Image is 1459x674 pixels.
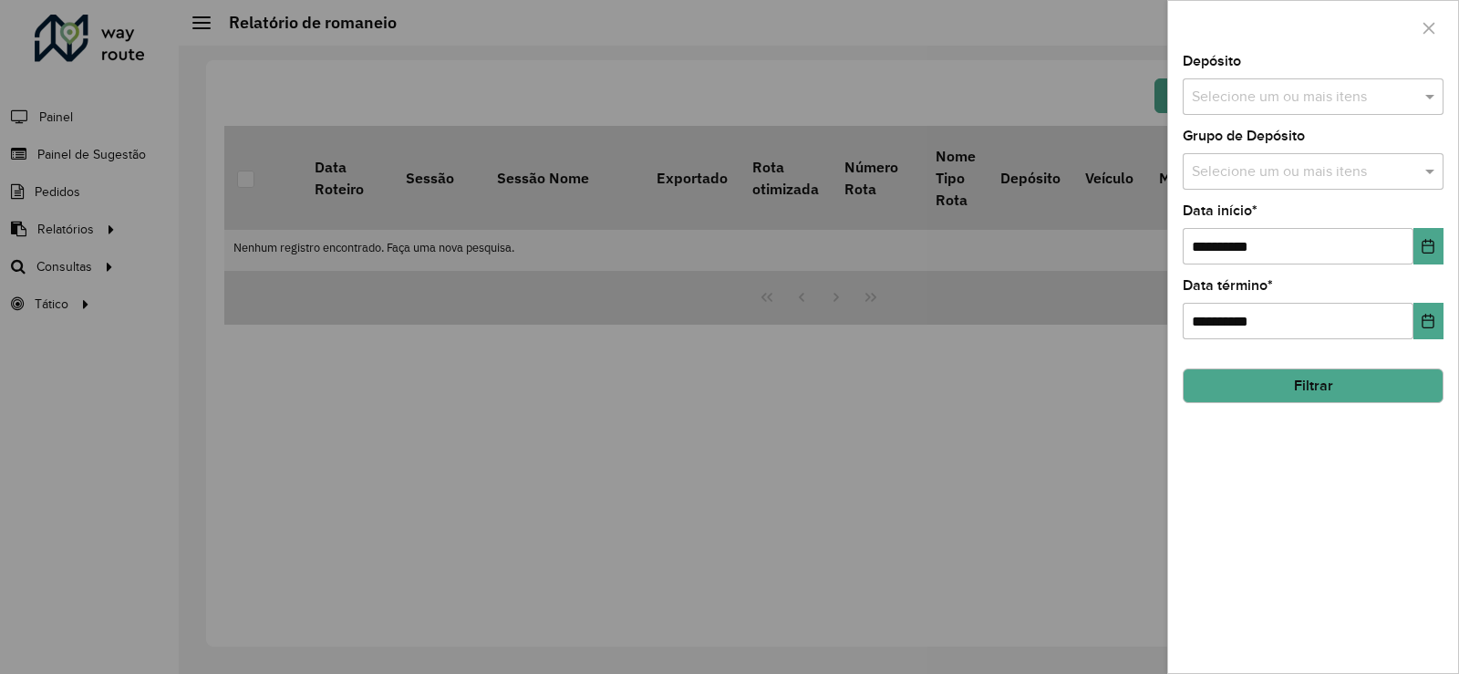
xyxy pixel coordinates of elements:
label: Data início [1183,200,1257,222]
label: Data término [1183,275,1273,296]
label: Grupo de Depósito [1183,125,1305,147]
button: Choose Date [1413,228,1443,264]
button: Choose Date [1413,303,1443,339]
label: Depósito [1183,50,1241,72]
button: Filtrar [1183,368,1443,403]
